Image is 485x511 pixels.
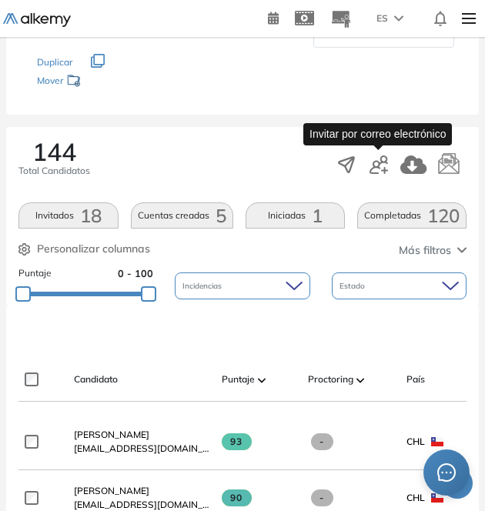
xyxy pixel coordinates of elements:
img: [missing "en.ARROW_ALT" translation] [258,378,266,382]
span: [EMAIL_ADDRESS][DOMAIN_NAME] [74,442,209,456]
span: CHL [406,435,425,449]
div: Invitar por correo electrónico [303,123,452,145]
button: Invitados18 [18,202,119,229]
span: CHL [406,491,425,505]
span: Duplicar [37,56,72,68]
button: Personalizar columnas [18,241,150,257]
span: País [406,372,425,386]
span: 93 [222,433,252,450]
span: 0 - 100 [118,266,153,281]
span: Incidencias [182,280,225,292]
button: Cuentas creadas5 [131,202,233,229]
img: [missing "en.ARROW_ALT" translation] [356,378,364,382]
span: Total Candidatos [18,164,90,178]
span: Candidato [74,372,118,386]
div: Estado [332,272,467,299]
span: 144 [32,139,76,164]
div: Incidencias [175,272,309,299]
span: Puntaje [18,266,52,281]
span: [PERSON_NAME] [74,429,149,440]
button: Más filtros [399,242,467,259]
a: [PERSON_NAME] [74,484,209,498]
button: Iniciadas1 [246,202,346,229]
img: Logo [3,13,71,27]
span: - [311,433,333,450]
img: CHL [431,437,443,446]
span: Proctoring [308,372,353,386]
span: 90 [222,489,252,506]
span: message [437,463,456,482]
span: Estado [339,280,368,292]
button: Completadas120 [357,202,467,229]
span: ES [376,12,388,25]
div: Mover [37,68,191,96]
span: Puntaje [222,372,255,386]
img: CHL [431,493,443,503]
img: Menu [456,3,482,34]
img: arrow [394,15,403,22]
span: [PERSON_NAME] [74,485,149,496]
span: Más filtros [399,242,451,259]
span: - [311,489,333,506]
a: [PERSON_NAME] [74,428,209,442]
span: Personalizar columnas [37,241,150,257]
